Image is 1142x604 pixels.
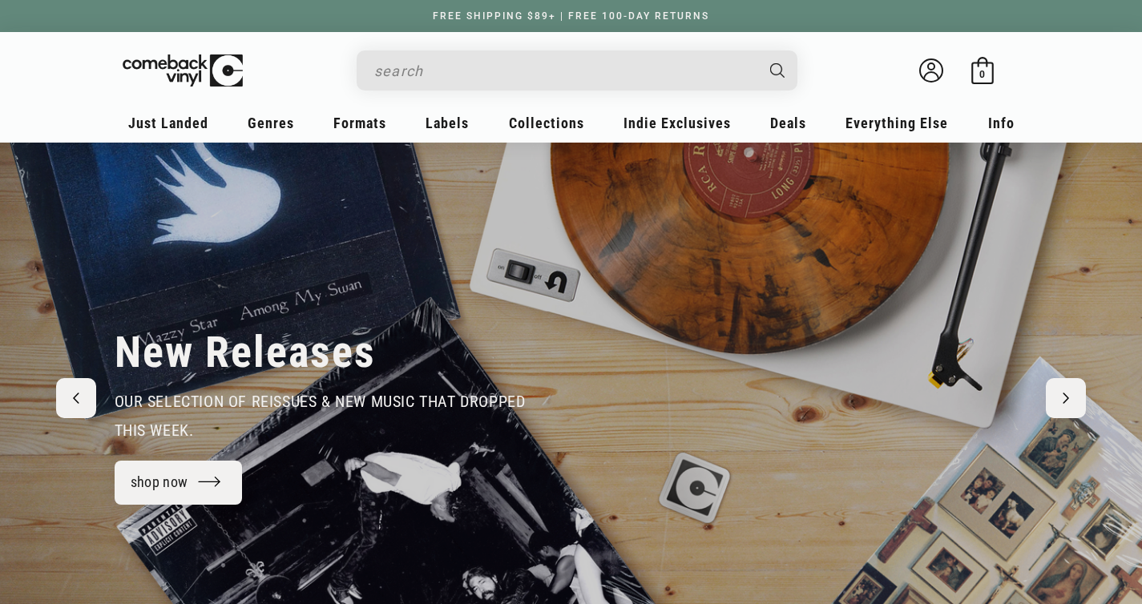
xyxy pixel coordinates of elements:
input: search [374,54,754,87]
span: Info [988,115,1015,131]
button: Previous slide [56,378,96,418]
h2: New Releases [115,326,376,379]
span: our selection of reissues & new music that dropped this week. [115,392,526,440]
span: Collections [509,115,584,131]
span: Labels [426,115,469,131]
a: shop now [115,461,243,505]
span: Everything Else [845,115,948,131]
span: Indie Exclusives [623,115,731,131]
span: Deals [770,115,806,131]
button: Search [756,50,799,91]
span: 0 [979,68,985,80]
span: Just Landed [128,115,208,131]
span: Genres [248,115,294,131]
a: FREE SHIPPING $89+ | FREE 100-DAY RETURNS [417,10,725,22]
div: Search [357,50,797,91]
span: Formats [333,115,386,131]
